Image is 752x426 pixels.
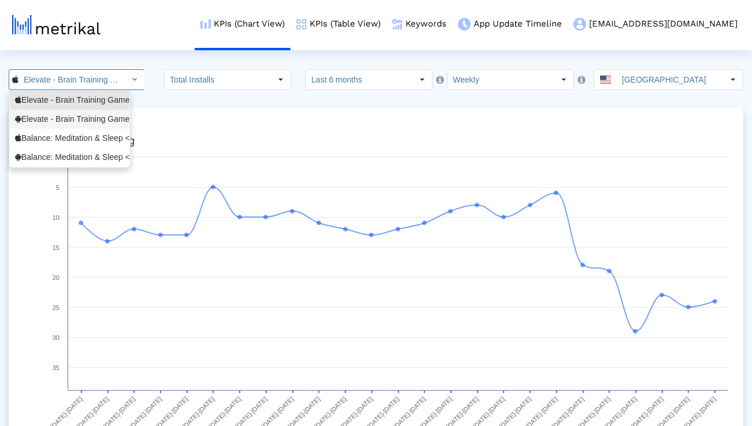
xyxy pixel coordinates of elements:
div: Select [412,70,432,89]
text: 20 [53,274,59,281]
text: 35 [53,364,59,371]
div: Select [723,70,743,89]
div: Balance: Meditation & Sleep <com.elevatelabs.geonosis> [15,152,124,163]
text: 5 [56,184,59,191]
text: 10 [53,214,59,221]
text: 25 [53,304,59,311]
img: kpi-chart-menu-icon.png [200,19,211,29]
text: 15 [53,244,59,251]
img: keywords.png [392,19,403,29]
text: 30 [53,334,59,341]
div: Select [554,70,574,89]
div: Elevate - Brain Training Games <com.wonder> [15,114,124,125]
img: metrical-logo-light.png [12,15,100,35]
div: Elevate - Brain Training Games <875063456> [15,95,124,106]
div: Select [125,70,144,89]
div: Select [271,70,291,89]
img: app-update-menu-icon.png [458,18,471,31]
img: kpi-table-menu-icon.png [296,19,307,29]
img: my-account-menu-icon.png [574,18,586,31]
div: Balance: Meditation & Sleep <1361356590> [15,133,124,144]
